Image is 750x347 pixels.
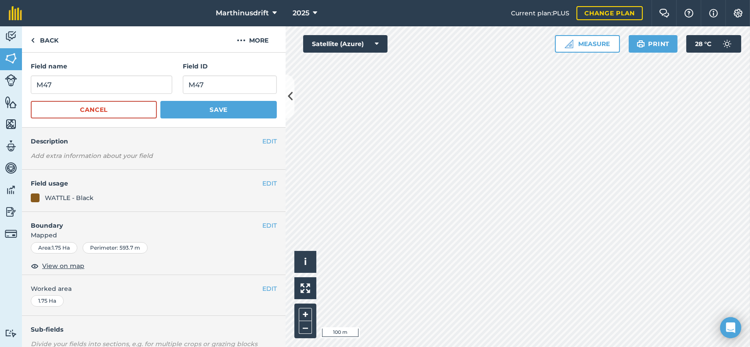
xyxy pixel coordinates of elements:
[220,26,286,52] button: More
[686,35,741,53] button: 28 °C
[31,101,157,118] button: Cancel
[301,283,310,293] img: Four arrows, one pointing top left, one top right, one bottom right and the last bottom left
[299,321,312,334] button: –
[31,61,172,71] h4: Field name
[5,205,17,218] img: svg+xml;base64,PD94bWwgdmVyc2lvbj0iMS4wIiBlbmNvZGluZz0idXRmLTgiPz4KPCEtLSBHZW5lcmF0b3I6IEFkb2JlIE...
[5,52,17,65] img: svg+xml;base64,PHN2ZyB4bWxucz0iaHR0cDovL3d3dy53My5vcmcvMjAwMC9zdmciIHdpZHRoPSI1NiIgaGVpZ2h0PSI2MC...
[22,230,286,240] span: Mapped
[293,8,309,18] span: 2025
[262,179,277,188] button: EDIT
[9,6,22,20] img: fieldmargin Logo
[659,9,670,18] img: Two speech bubbles overlapping with the left bubble in the forefront
[733,9,743,18] img: A cog icon
[31,136,277,146] h4: Description
[695,35,711,53] span: 28 ° C
[629,35,678,53] button: Print
[183,61,277,71] h4: Field ID
[22,26,67,52] a: Back
[684,9,694,18] img: A question mark icon
[5,74,17,86] img: svg+xml;base64,PD94bWwgdmVyc2lvbj0iMS4wIiBlbmNvZGluZz0idXRmLTgiPz4KPCEtLSBHZW5lcmF0b3I6IEFkb2JlIE...
[299,308,312,321] button: +
[5,329,17,337] img: svg+xml;base64,PD94bWwgdmVyc2lvbj0iMS4wIiBlbmNvZGluZz0idXRmLTgiPz4KPCEtLSBHZW5lcmF0b3I6IEFkb2JlIE...
[5,140,17,153] img: svg+xml;base64,PD94bWwgdmVyc2lvbj0iMS4wIiBlbmNvZGluZz0idXRmLTgiPz4KPCEtLSBHZW5lcmF0b3I6IEFkb2JlIE...
[576,6,643,20] a: Change plan
[5,183,17,197] img: svg+xml;base64,PD94bWwgdmVyc2lvbj0iMS4wIiBlbmNvZGluZz0idXRmLTgiPz4KPCEtLSBHZW5lcmF0b3I6IEFkb2JlIE...
[31,242,77,254] div: Area : 1.75 Ha
[555,35,620,53] button: Measure
[511,8,569,18] span: Current plan : PLUS
[262,221,277,230] button: EDIT
[31,295,64,307] div: 1.75 Ha
[31,35,35,46] img: svg+xml;base64,PHN2ZyB4bWxucz0iaHR0cDovL3d3dy53My5vcmcvMjAwMC9zdmciIHdpZHRoPSI5IiBoZWlnaHQ9IjI0Ii...
[5,161,17,175] img: svg+xml;base64,PD94bWwgdmVyc2lvbj0iMS4wIiBlbmNvZGluZz0idXRmLTgiPz4KPCEtLSBHZW5lcmF0b3I6IEFkb2JlIE...
[720,317,741,338] div: Open Intercom Messenger
[5,30,17,43] img: svg+xml;base64,PD94bWwgdmVyc2lvbj0iMS4wIiBlbmNvZGluZz0idXRmLTgiPz4KPCEtLSBHZW5lcmF0b3I6IEFkb2JlIE...
[5,96,17,109] img: svg+xml;base64,PHN2ZyB4bWxucz0iaHR0cDovL3d3dy53My5vcmcvMjAwMC9zdmciIHdpZHRoPSI1NiIgaGVpZ2h0PSI2MC...
[637,39,645,49] img: svg+xml;base64,PHN2ZyB4bWxucz0iaHR0cDovL3d3dy53My5vcmcvMjAwMC9zdmciIHdpZHRoPSIxOSIgaGVpZ2h0PSIyNC...
[22,212,262,230] h4: Boundary
[31,284,277,293] span: Worked area
[45,193,94,203] div: WATTLE - Black
[42,261,84,271] span: View on map
[304,256,307,267] span: i
[5,228,17,240] img: svg+xml;base64,PD94bWwgdmVyc2lvbj0iMS4wIiBlbmNvZGluZz0idXRmLTgiPz4KPCEtLSBHZW5lcmF0b3I6IEFkb2JlIE...
[5,118,17,131] img: svg+xml;base64,PHN2ZyB4bWxucz0iaHR0cDovL3d3dy53My5vcmcvMjAwMC9zdmciIHdpZHRoPSI1NiIgaGVpZ2h0PSI2MC...
[294,251,316,273] button: i
[31,179,262,188] h4: Field usage
[237,35,246,46] img: svg+xml;base64,PHN2ZyB4bWxucz0iaHR0cDovL3d3dy53My5vcmcvMjAwMC9zdmciIHdpZHRoPSIyMCIgaGVpZ2h0PSIyNC...
[262,136,277,146] button: EDIT
[565,39,573,48] img: Ruler icon
[303,35,388,53] button: Satellite (Azure)
[160,101,277,118] button: Save
[31,152,153,160] em: Add extra information about your field
[718,35,736,53] img: svg+xml;base64,PD94bWwgdmVyc2lvbj0iMS4wIiBlbmNvZGluZz0idXRmLTgiPz4KPCEtLSBHZW5lcmF0b3I6IEFkb2JlIE...
[262,284,277,293] button: EDIT
[216,8,269,18] span: Marthinusdrift
[83,242,148,254] div: Perimeter : 593.7 m
[31,261,84,271] button: View on map
[709,8,718,18] img: svg+xml;base64,PHN2ZyB4bWxucz0iaHR0cDovL3d3dy53My5vcmcvMjAwMC9zdmciIHdpZHRoPSIxNyIgaGVpZ2h0PSIxNy...
[22,325,286,334] h4: Sub-fields
[31,261,39,271] img: svg+xml;base64,PHN2ZyB4bWxucz0iaHR0cDovL3d3dy53My5vcmcvMjAwMC9zdmciIHdpZHRoPSIxOCIgaGVpZ2h0PSIyNC...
